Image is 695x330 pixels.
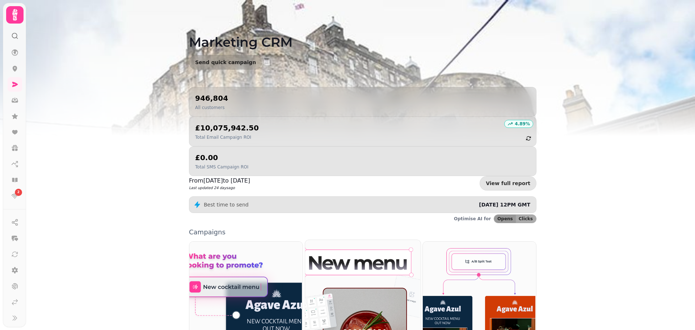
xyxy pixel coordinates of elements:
[189,176,250,185] p: From [DATE] to [DATE]
[195,123,259,133] h2: £10,075,942.50
[17,190,20,195] span: 2
[497,217,513,221] span: Opens
[204,201,249,208] p: Best time to send
[195,60,256,65] span: Send quick campaign
[516,215,536,223] button: Clicks
[480,176,536,191] a: View full report
[454,216,491,222] p: Optimise AI for
[515,121,530,127] p: 4.89 %
[494,215,516,223] button: Opens
[195,153,248,163] h2: £0.00
[189,55,262,70] button: Send quick campaign
[189,229,536,235] p: Campaigns
[189,17,536,49] h1: Marketing CRM
[195,134,259,140] p: Total Email Campaign ROI
[195,105,228,110] p: All customers
[195,164,248,170] p: Total SMS Campaign ROI
[195,93,228,103] h2: 946,804
[8,189,22,203] a: 2
[519,217,533,221] span: Clicks
[189,185,250,191] p: Last updated 24 days ago
[479,202,530,208] span: [DATE] 12PM GMT
[522,132,535,145] button: refresh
